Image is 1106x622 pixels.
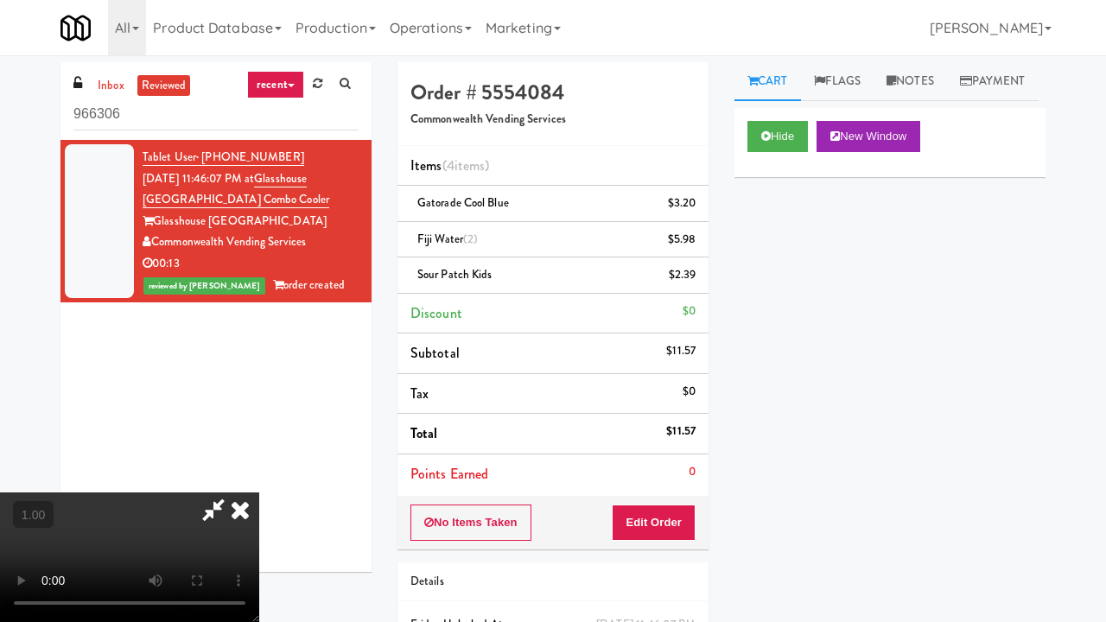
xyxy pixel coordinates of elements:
[143,170,254,187] span: [DATE] 11:46:07 PM at
[410,303,462,323] span: Discount
[137,75,191,97] a: reviewed
[143,149,304,166] a: Tablet User· [PHONE_NUMBER]
[417,266,493,282] span: Sour Patch Kids
[410,384,429,403] span: Tax
[683,381,696,403] div: $0
[612,505,696,541] button: Edit Order
[734,62,801,101] a: Cart
[947,62,1039,101] a: Payment
[669,264,696,286] div: $2.39
[747,121,808,152] button: Hide
[196,149,304,165] span: · [PHONE_NUMBER]
[410,343,460,363] span: Subtotal
[442,155,490,175] span: (4 )
[73,98,359,130] input: Search vision orders
[454,155,486,175] ng-pluralize: items
[143,211,359,232] div: Glasshouse [GEOGRAPHIC_DATA]
[410,505,531,541] button: No Items Taken
[410,113,696,126] h5: Commonwealth Vending Services
[143,277,265,295] span: reviewed by [PERSON_NAME]
[668,193,696,214] div: $3.20
[666,421,696,442] div: $11.57
[817,121,920,152] button: New Window
[463,231,478,247] span: (2)
[668,229,696,251] div: $5.98
[410,155,489,175] span: Items
[410,423,438,443] span: Total
[60,140,372,302] li: Tablet User· [PHONE_NUMBER][DATE] 11:46:07 PM atGlasshouse [GEOGRAPHIC_DATA] Combo CoolerGlasshou...
[801,62,874,101] a: Flags
[60,13,91,43] img: Micromart
[874,62,947,101] a: Notes
[247,71,304,98] a: recent
[417,231,478,247] span: Fiji Water
[93,75,129,97] a: inbox
[143,253,359,275] div: 00:13
[410,81,696,104] h4: Order # 5554084
[683,301,696,322] div: $0
[273,276,345,293] span: order created
[410,571,696,593] div: Details
[666,340,696,362] div: $11.57
[410,464,488,484] span: Points Earned
[689,461,696,483] div: 0
[143,232,359,253] div: Commonwealth Vending Services
[417,194,509,211] span: Gatorade Cool Blue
